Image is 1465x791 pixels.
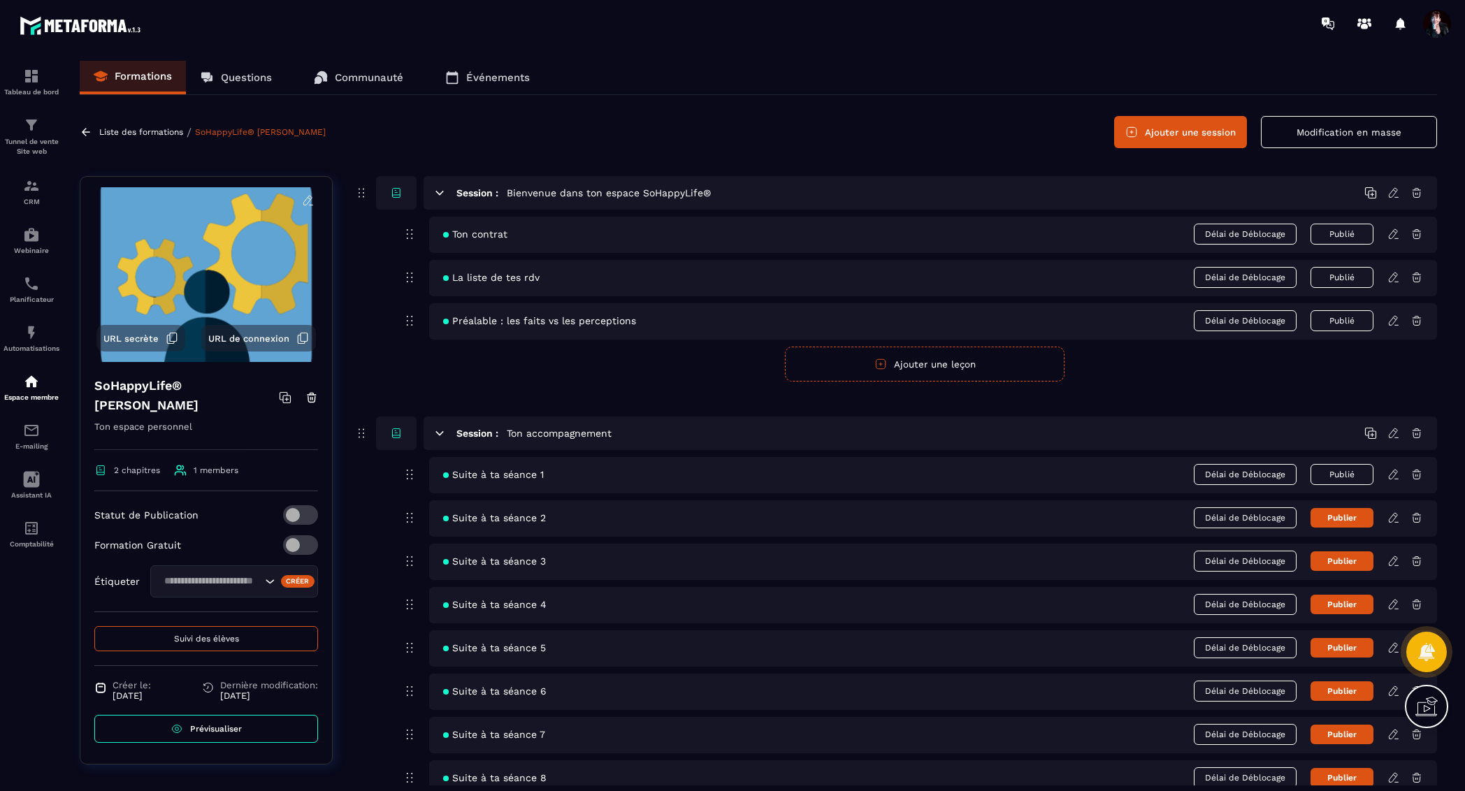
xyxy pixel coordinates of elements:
p: Événements [466,71,530,84]
p: Webinaire [3,247,59,254]
a: formationformationTableau de bord [3,57,59,106]
button: URL secrète [96,325,185,351]
a: Formations [80,61,186,94]
span: Délai de Déblocage [1194,507,1297,528]
p: Communauté [335,71,403,84]
p: Statut de Publication [94,509,199,521]
a: Communauté [300,61,417,94]
span: Dernière modification: [220,680,318,690]
button: Publié [1311,310,1373,331]
img: formation [23,117,40,133]
span: Préalable : les faits vs les perceptions [443,315,636,326]
img: email [23,422,40,439]
a: formationformationTunnel de vente Site web [3,106,59,167]
p: Étiqueter [94,576,140,587]
span: Créer le: [113,680,151,690]
a: emailemailE-mailing [3,412,59,460]
span: Suivi des élèves [174,634,239,644]
p: Formation Gratuit [94,539,181,551]
img: automations [23,324,40,341]
p: Ton espace personnel [94,419,318,450]
span: Suite à ta séance 4 [443,599,547,610]
a: Assistant IA [3,460,59,509]
span: Suite à ta séance 5 [443,642,546,653]
p: Tunnel de vente Site web [3,137,59,157]
button: Publier [1311,638,1373,658]
img: accountant [23,520,40,537]
button: Publier [1311,768,1373,788]
span: Délai de Déblocage [1194,551,1297,572]
a: Événements [431,61,544,94]
p: E-mailing [3,442,59,450]
span: 2 chapitres [114,465,160,475]
span: Délai de Déblocage [1194,464,1297,485]
span: Délai de Déblocage [1194,637,1297,658]
span: / [187,126,192,139]
button: Modification en masse [1261,116,1437,148]
button: Publier [1311,595,1373,614]
button: Publier [1311,551,1373,571]
p: [DATE] [113,690,151,701]
a: automationsautomationsEspace membre [3,363,59,412]
span: URL de connexion [208,333,289,344]
span: Suite à ta séance 3 [443,556,546,567]
p: Planificateur [3,296,59,303]
span: Ton contrat [443,228,507,240]
div: Search for option [150,565,318,597]
h5: Bienvenue dans ton espace SoHappyLife® [507,186,711,200]
span: La liste de tes rdv [443,272,540,283]
a: automationsautomationsWebinaire [3,216,59,265]
p: Espace membre [3,393,59,401]
button: Publier [1311,508,1373,528]
p: Comptabilité [3,540,59,548]
span: Suite à ta séance 8 [443,772,547,783]
p: Automatisations [3,344,59,352]
span: Délai de Déblocage [1194,267,1297,288]
a: formationformationCRM [3,167,59,216]
p: [DATE] [220,690,318,701]
span: Suite à ta séance 1 [443,469,544,480]
span: Délai de Déblocage [1194,594,1297,615]
div: Créer [281,575,315,588]
a: Questions [186,61,286,94]
a: Prévisualiser [94,715,318,743]
span: URL secrète [103,333,159,344]
h4: SoHappyLife® [PERSON_NAME] [94,376,279,415]
span: Délai de Déblocage [1194,310,1297,331]
span: Suite à ta séance 2 [443,512,546,523]
span: Délai de Déblocage [1194,767,1297,788]
button: Publié [1311,267,1373,288]
a: SoHappyLife® [PERSON_NAME] [195,127,326,137]
p: Formations [115,70,172,82]
button: Publier [1311,725,1373,744]
a: automationsautomationsAutomatisations [3,314,59,363]
img: automations [23,226,40,243]
h5: Ton accompagnement [507,426,612,440]
img: automations [23,373,40,390]
button: Publié [1311,224,1373,245]
a: schedulerschedulerPlanificateur [3,265,59,314]
p: Assistant IA [3,491,59,499]
a: Liste des formations [99,127,183,137]
p: Tableau de bord [3,88,59,96]
img: formation [23,68,40,85]
a: accountantaccountantComptabilité [3,509,59,558]
button: URL de connexion [201,325,316,351]
img: scheduler [23,275,40,292]
h6: Session : [456,428,498,439]
span: Suite à ta séance 6 [443,685,547,697]
p: CRM [3,198,59,205]
span: Délai de Déblocage [1194,681,1297,702]
img: background [91,187,322,362]
span: Délai de Déblocage [1194,224,1297,245]
span: Délai de Déblocage [1194,724,1297,745]
span: 1 members [194,465,238,475]
input: Search for option [159,574,261,589]
span: Prévisualiser [190,724,242,734]
button: Ajouter une session [1114,116,1247,148]
p: Questions [221,71,272,84]
button: Suivi des élèves [94,626,318,651]
h6: Session : [456,187,498,198]
img: formation [23,177,40,194]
